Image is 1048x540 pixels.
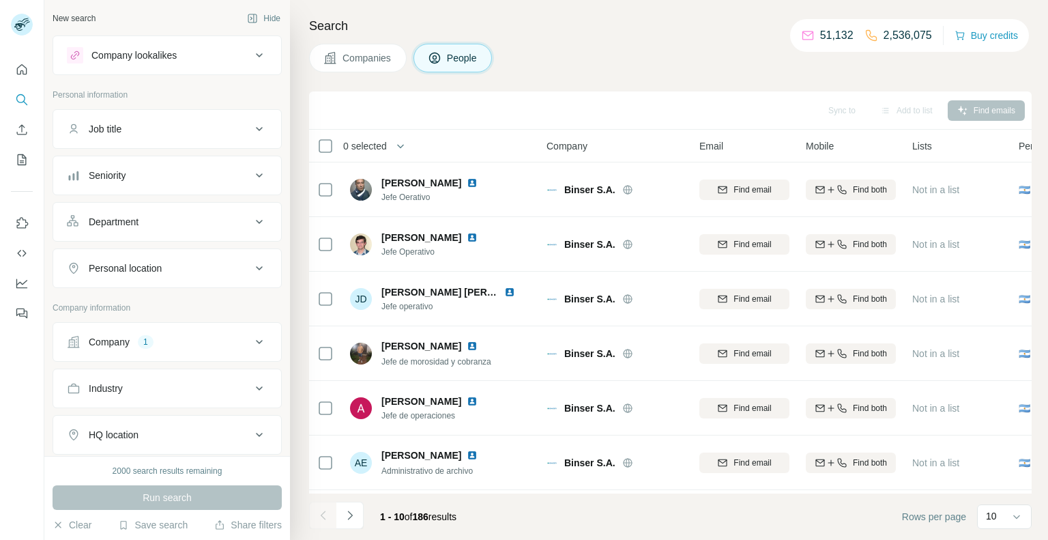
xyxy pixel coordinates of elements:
[733,238,771,251] span: Find email
[89,382,123,395] div: Industry
[350,179,372,201] img: Avatar
[1019,183,1030,197] span: 🇦🇷
[237,8,290,29] button: Hide
[699,398,789,418] button: Find email
[413,511,428,522] span: 186
[912,294,959,304] span: Not in a list
[467,341,478,352] img: LinkedIn logo
[806,234,896,255] button: Find both
[447,51,478,65] span: People
[467,396,478,407] img: LinkedIn logo
[118,518,188,532] button: Save search
[884,27,932,44] p: 2,536,075
[986,509,997,523] p: 10
[381,466,473,476] span: Administrativo de archivo
[89,169,126,182] div: Seniority
[806,289,896,309] button: Find both
[912,457,959,468] span: Not in a list
[733,293,771,305] span: Find email
[350,452,372,474] div: AE
[11,241,33,266] button: Use Surfe API
[381,246,494,258] span: Jefe Operativo
[380,511,456,522] span: results
[11,301,33,326] button: Feedback
[902,510,966,524] span: Rows per page
[912,403,959,414] span: Not in a list
[405,511,413,522] span: of
[467,232,478,243] img: LinkedIn logo
[53,113,281,145] button: Job title
[381,395,461,408] span: [PERSON_NAME]
[350,233,372,255] img: Avatar
[547,239,557,250] img: Logo of Binser S.A.
[912,184,959,195] span: Not in a list
[699,180,789,200] button: Find email
[564,183,615,197] span: Binser S.A.
[1019,347,1030,360] span: 🇦🇷
[547,184,557,195] img: Logo of Binser S.A.
[309,16,1032,35] h4: Search
[467,450,478,461] img: LinkedIn logo
[853,347,887,360] span: Find both
[564,292,615,306] span: Binser S.A.
[53,89,282,101] p: Personal information
[564,347,615,360] span: Binser S.A.
[11,87,33,112] button: Search
[89,335,130,349] div: Company
[138,336,154,348] div: 1
[733,184,771,196] span: Find email
[53,372,281,405] button: Industry
[350,397,372,419] img: Avatar
[547,294,557,304] img: Logo of Binser S.A.
[699,343,789,364] button: Find email
[350,288,372,310] div: JD
[504,287,515,298] img: LinkedIn logo
[11,211,33,236] button: Use Surfe on LinkedIn
[733,347,771,360] span: Find email
[11,271,33,296] button: Dashboard
[547,139,587,153] span: Company
[564,456,615,470] span: Binser S.A.
[336,502,364,529] button: Navigate to next page
[53,418,281,451] button: HQ location
[699,139,723,153] span: Email
[820,27,854,44] p: 51,132
[1019,401,1030,415] span: 🇦🇷
[912,139,932,153] span: Lists
[53,12,96,25] div: New search
[564,238,615,251] span: Binser S.A.
[806,343,896,364] button: Find both
[699,234,789,255] button: Find email
[733,402,771,414] span: Find email
[467,177,478,188] img: LinkedIn logo
[381,287,544,298] span: [PERSON_NAME] [PERSON_NAME]
[381,300,532,313] span: Jefe operativo
[343,139,387,153] span: 0 selected
[1019,456,1030,470] span: 🇦🇷
[381,231,461,244] span: [PERSON_NAME]
[381,176,461,190] span: [PERSON_NAME]
[11,57,33,82] button: Quick start
[912,239,959,250] span: Not in a list
[53,518,91,532] button: Clear
[547,348,557,359] img: Logo of Binser S.A.
[53,302,282,314] p: Company information
[113,465,222,477] div: 2000 search results remaining
[11,117,33,142] button: Enrich CSV
[699,289,789,309] button: Find email
[733,457,771,469] span: Find email
[381,339,461,353] span: [PERSON_NAME]
[214,518,282,532] button: Share filters
[955,26,1018,45] button: Buy credits
[806,139,834,153] span: Mobile
[91,48,177,62] div: Company lookalikes
[853,184,887,196] span: Find both
[343,51,392,65] span: Companies
[89,428,139,442] div: HQ location
[11,147,33,172] button: My lists
[1019,238,1030,251] span: 🇦🇷
[806,398,896,418] button: Find both
[547,403,557,414] img: Logo of Binser S.A.
[381,449,461,462] span: [PERSON_NAME]
[853,402,887,414] span: Find both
